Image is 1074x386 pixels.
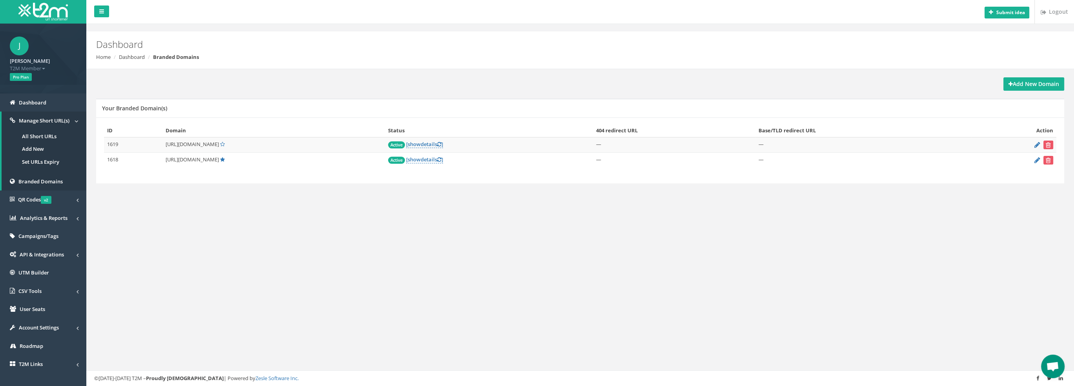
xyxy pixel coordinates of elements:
th: ID [104,124,162,137]
span: show [408,156,421,163]
td: 1618 [104,153,162,168]
span: Roadmap [20,342,43,349]
span: Account Settings [19,324,59,331]
span: API & Integrations [20,251,64,258]
th: 404 redirect URL [593,124,755,137]
th: Status [385,124,593,137]
a: All Short URLs [2,130,86,143]
span: QR Codes [18,196,51,203]
td: 1619 [104,137,162,153]
span: T2M Member [10,65,77,72]
span: T2M Links [19,360,43,368]
span: show [408,141,421,148]
a: Set Default [220,141,225,148]
span: Pro Plan [10,73,32,81]
b: Submit idea [996,9,1025,16]
button: Submit idea [985,7,1029,18]
span: User Seats [20,306,45,313]
strong: [PERSON_NAME] [10,57,50,64]
a: Add New [2,143,86,155]
a: [showdetails] [406,156,443,163]
div: Open chat [1041,355,1065,378]
strong: Branded Domains [153,53,199,60]
span: J [10,37,29,55]
span: CSV Tools [18,287,42,295]
span: Active [388,157,405,164]
span: Manage Short URL(s) [19,117,69,124]
th: Action [971,124,1056,137]
a: Home [96,53,111,60]
a: Default [220,156,225,163]
img: T2M [18,3,68,20]
td: — [593,137,755,153]
td: — [755,153,971,168]
span: [URL][DOMAIN_NAME] [166,141,219,148]
th: Domain [162,124,385,137]
span: v2 [41,196,51,204]
a: Dashboard [119,53,145,60]
span: [URL][DOMAIN_NAME] [166,156,219,163]
a: [PERSON_NAME] T2M Member [10,55,77,72]
span: Analytics & Reports [20,214,67,221]
h2: Dashboard [96,39,901,49]
strong: Proudly [DEMOGRAPHIC_DATA] [146,375,224,382]
td: — [593,153,755,168]
div: ©[DATE]-[DATE] T2M – | Powered by [94,375,1066,382]
td: — [755,137,971,153]
strong: Add New Domain [1008,80,1059,88]
a: Set URLs Expiry [2,155,86,168]
span: Dashboard [19,99,46,106]
th: Base/TLD redirect URL [755,124,971,137]
a: Add New Domain [1003,77,1064,91]
span: Active [388,141,405,148]
span: Branded Domains [18,178,63,185]
span: Campaigns/Tags [18,232,58,240]
a: Zesle Software Inc. [255,375,299,382]
a: [showdetails] [406,141,443,148]
span: UTM Builder [18,269,49,276]
h5: Your Branded Domain(s) [102,105,167,111]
